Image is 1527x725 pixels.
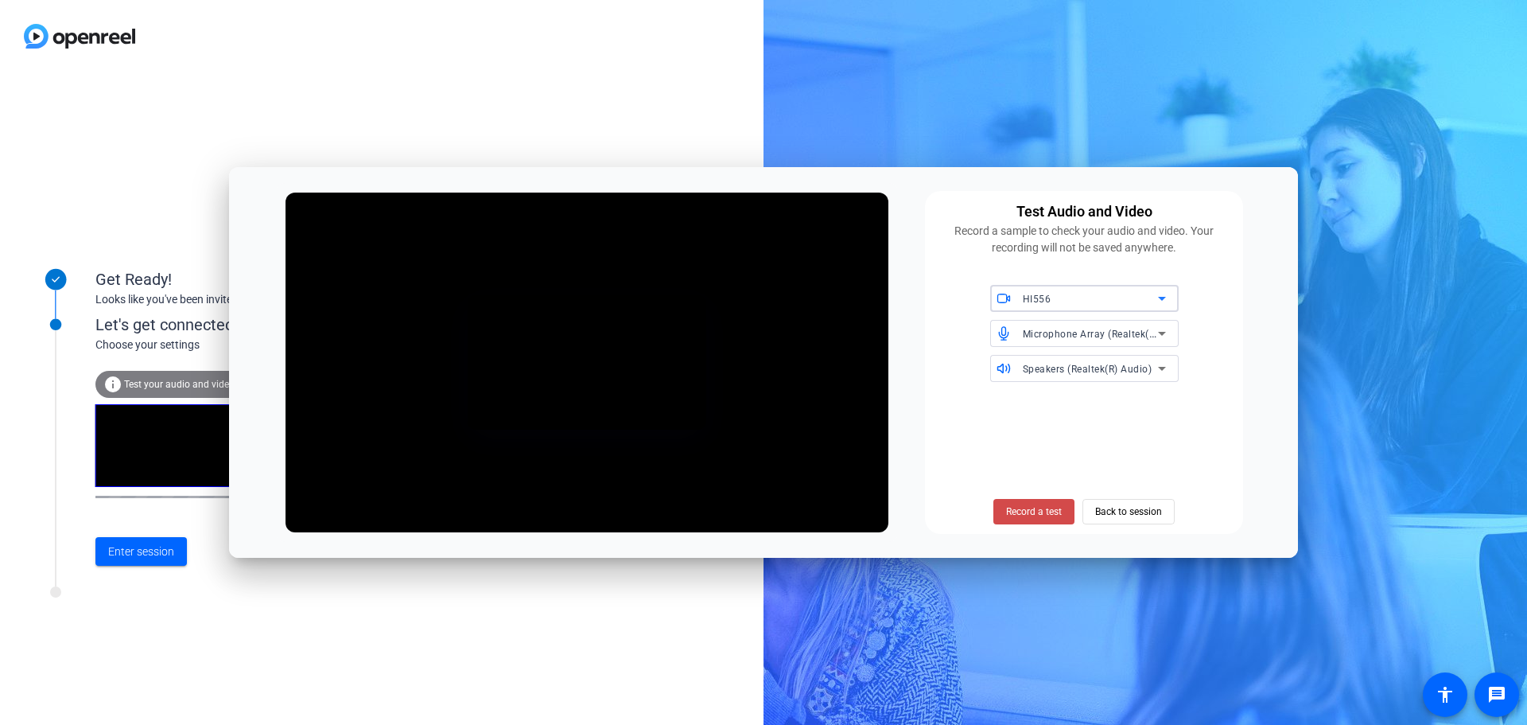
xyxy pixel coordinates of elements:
[1436,685,1455,704] mat-icon: accessibility
[1023,294,1051,305] span: HI556
[934,223,1234,256] div: Record a sample to check your audio and video. Your recording will not be saved anywhere.
[103,375,122,394] mat-icon: info
[124,379,235,390] span: Test your audio and video
[1023,364,1152,375] span: Speakers (Realtek(R) Audio)
[1006,505,1062,519] span: Record a test
[95,267,414,291] div: Get Ready!
[1487,685,1506,704] mat-icon: message
[95,291,414,308] div: Looks like you've been invited to join
[1016,201,1152,223] div: Test Audio and Video
[1095,497,1162,527] span: Back to session
[108,544,174,560] span: Enter session
[993,499,1074,524] button: Record a test
[95,337,446,353] div: Choose your settings
[1082,499,1175,524] button: Back to session
[1023,327,1193,340] span: Microphone Array (Realtek(R) Audio)
[95,313,446,337] div: Let's get connected.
